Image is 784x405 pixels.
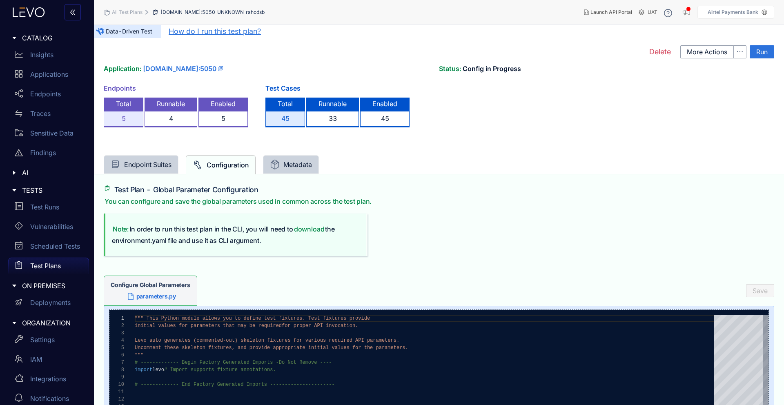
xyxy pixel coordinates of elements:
button: double-left [65,4,81,20]
p: Test Runs [30,203,59,211]
p: Insights [30,51,53,58]
span: ellipsis [734,48,746,56]
p: Endpoints [30,90,61,98]
span: """ [135,352,144,358]
button: Run [750,45,774,58]
div: [DOMAIN_NAME]:5050_UNKNOWN_rahcdsb [152,9,265,16]
span: AI [22,169,82,176]
span: team [15,355,23,363]
label: Application: [104,65,439,72]
a: Applications [8,66,89,86]
div: 45 [265,111,305,127]
a: Settings [8,332,89,351]
a: How do I run this test plan? [169,26,261,37]
div: Runnable [145,98,197,111]
span: More Actions [687,48,727,56]
label: Test Cases [265,84,301,92]
div: parameters.py [111,292,190,301]
span: Delete [649,48,671,56]
span: levo [152,367,164,373]
div: ORGANIZATION [5,314,89,332]
button: Delete [643,45,677,58]
span: res for various required API parameters. [282,338,399,343]
a: Findings [8,145,89,164]
div: TESTS [5,182,89,199]
span: caret-right [11,283,17,289]
div: Total [104,98,143,111]
div: Enabled [198,98,248,111]
span: ORGANIZATION [22,319,82,327]
div: Total [265,98,305,111]
span: warning [15,149,23,157]
button: Launch API Portal [577,6,639,19]
button: More Actions [680,45,734,58]
div: 5 [104,111,143,127]
span: ON PREMISES [22,282,82,289]
p: Findings [30,149,56,156]
div: Metadata [270,160,312,169]
a: Vulnerabilities [8,218,89,238]
p: Test Plans [30,262,61,269]
span: for proper API invocation. [282,323,358,329]
span: ropriate initial values for the parameters. [282,345,408,351]
span: # Import supports fixture annotations. [164,367,276,373]
span: caret-right [11,170,17,176]
span: Launch API Portal [590,9,632,15]
span: import [135,367,152,373]
div: 5 [109,344,124,352]
div: 7 [109,359,124,366]
span: TESTS [22,187,82,194]
span: Uncomment these skeleton fixtures, and provide app [135,345,282,351]
div: Endpoint Suites [111,160,171,169]
span: Run [756,48,768,56]
p: Integrations [30,375,66,383]
div: CATALOG [5,29,89,47]
div: Configuration [193,160,249,170]
span: # ------------- Begin Factory Generated Imports - [135,360,279,365]
span: UAT [648,9,657,15]
span: CATALOG [22,34,82,42]
a: [DOMAIN_NAME]:5050 [143,65,223,73]
p: Settings [30,336,55,343]
a: Endpoints [8,86,89,105]
span: download [293,225,325,233]
div: 11 [109,388,124,396]
p: Applications [30,71,68,78]
span: caret-right [11,320,17,326]
div: 4 [145,111,197,127]
a: Scheduled Tests [8,238,89,258]
div: 2 [109,322,124,329]
label: Status: [439,65,774,72]
span: initial values for parameters that may be required [135,323,282,329]
div: Runnable [306,98,359,111]
p: Sensitive Data [30,129,73,137]
p: Data-Driven Test [94,25,161,38]
p: Deployments [30,299,71,306]
p: You can configure and save the global parameters used in common across the test plan. [104,196,774,207]
p: Airtel Payments Bank [708,9,758,15]
div: AI [5,164,89,181]
div: 9 [109,374,124,381]
p: Traces [30,110,51,117]
div: 8 [109,366,124,374]
div: 3 [109,329,124,337]
a: Test Plans [8,258,89,277]
button: Save [746,284,774,297]
button: ellipsis [733,45,746,58]
span: Configure Global Parameters [111,280,190,290]
span: ixtures. Test fixtures provide [282,316,370,321]
span: """ This Python module allows you to define test f [135,316,282,321]
p: Scheduled Tests [30,243,80,250]
span: Config in Progress [461,65,521,73]
p: Notifications [30,395,69,402]
span: caret-right [11,187,17,193]
p: IAM [30,356,42,363]
span: ------------------ [282,382,335,387]
a: IAM [8,351,89,371]
h4: Test Plan - Global Parameter Configuration [114,184,258,196]
span: double-left [69,9,76,16]
a: Integrations [8,371,89,390]
div: ON PREMISES [5,277,89,294]
span: # ------------- End Factory Generated Imports ---- [135,382,282,387]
